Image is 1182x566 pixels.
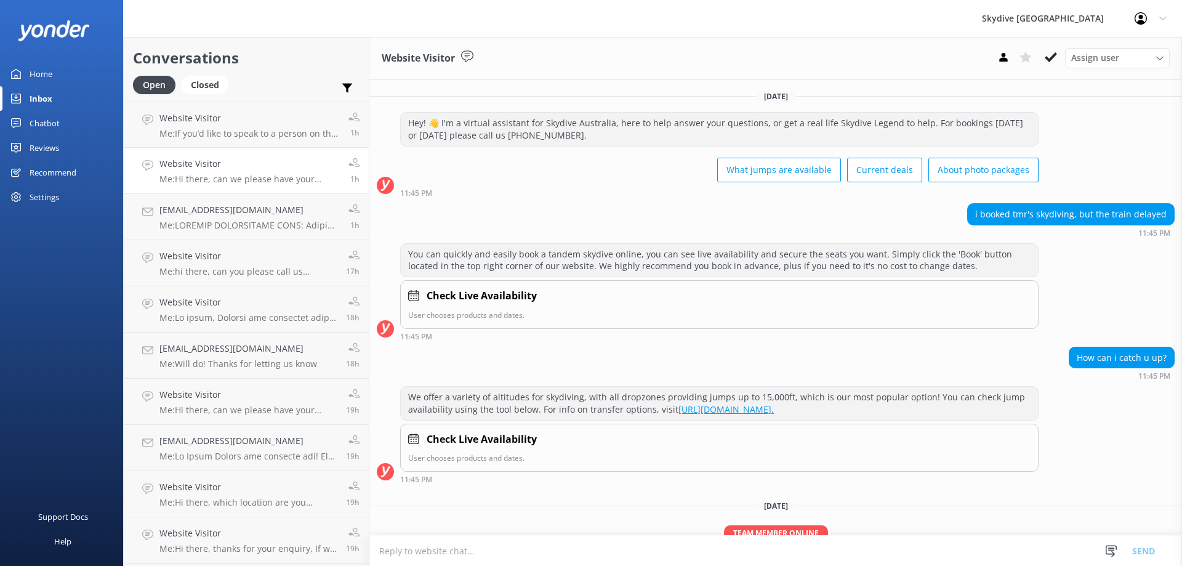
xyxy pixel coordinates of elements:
[159,312,337,323] p: Me: Lo ipsum, Dolorsi ame consectet adipi elitseddo ei t incidi utlabore, etd mag aliquae admini ...
[133,78,182,91] a: Open
[346,266,360,277] span: 04:13pm 15-Aug-2025 (UTC +10:00) Australia/Brisbane
[38,504,88,529] div: Support Docs
[124,286,369,333] a: Website VisitorMe:Lo ipsum, Dolorsi ame consectet adipi elitseddo ei t incidi utlabore, etd mag a...
[182,78,235,91] a: Closed
[159,174,339,185] p: Me: Hi there, can we please have your booking number to check for you? or please call us [PHONE_N...
[717,158,841,182] button: What jumps are available
[400,188,1039,197] div: 11:45pm 15-Aug-2025 (UTC +10:00) Australia/Brisbane
[400,332,1039,341] div: 11:45pm 15-Aug-2025 (UTC +10:00) Australia/Brisbane
[54,529,71,554] div: Help
[159,497,337,508] p: Me: Hi there, which location are you looking for? we can help you to check?
[1069,347,1174,368] div: How can i catch u up?
[30,160,76,185] div: Recommend
[133,76,175,94] div: Open
[159,111,339,125] h4: Website Visitor
[124,517,369,564] a: Website VisitorMe:Hi there, thanks for your enquiry, If we need to cancel a jump due to bad weath...
[159,434,337,448] h4: [EMAIL_ADDRESS][DOMAIN_NAME]
[159,358,317,370] p: Me: Will do! Thanks for letting us know
[159,342,317,355] h4: [EMAIL_ADDRESS][DOMAIN_NAME]
[124,148,369,194] a: Website VisitorMe:Hi there, can we please have your booking number to check for you? or please ca...
[847,158,922,182] button: Current deals
[159,220,339,231] p: Me: LOREMIP DOLORSITAME CONS: Adipi Elits DOEIU: tem38303854@incid.utl.et DOLOREMAGNA ALIQUA: 039...
[346,358,360,369] span: 03:02pm 15-Aug-2025 (UTC +10:00) Australia/Brisbane
[30,86,52,111] div: Inbox
[124,425,369,471] a: [EMAIL_ADDRESS][DOMAIN_NAME]Me:Lo Ipsum Dolors ame consecte adi! El seddoe temp inc utla et dolor...
[159,203,339,217] h4: [EMAIL_ADDRESS][DOMAIN_NAME]
[30,135,59,160] div: Reviews
[757,91,795,102] span: [DATE]
[346,543,360,554] span: 01:44pm 15-Aug-2025 (UTC +10:00) Australia/Brisbane
[346,312,360,323] span: 03:04pm 15-Aug-2025 (UTC +10:00) Australia/Brisbane
[967,228,1175,237] div: 11:45pm 15-Aug-2025 (UTC +10:00) Australia/Brisbane
[182,76,228,94] div: Closed
[401,387,1038,419] div: We offer a variety of altitudes for skydiving, with all dropzones providing jumps up to 15,000ft,...
[408,452,1031,464] p: User chooses products and dates.
[350,174,360,184] span: 08:38am 16-Aug-2025 (UTC +10:00) Australia/Brisbane
[124,379,369,425] a: Website VisitorMe:Hi there, can we please have your booking number please?19h
[346,451,360,461] span: 02:27pm 15-Aug-2025 (UTC +10:00) Australia/Brisbane
[30,111,60,135] div: Chatbot
[400,475,1039,483] div: 11:45pm 15-Aug-2025 (UTC +10:00) Australia/Brisbane
[159,480,337,494] h4: Website Visitor
[159,249,337,263] h4: Website Visitor
[350,127,360,138] span: 08:38am 16-Aug-2025 (UTC +10:00) Australia/Brisbane
[159,128,339,139] p: Me: If you’d like to speak to a person on the Skydive Australia team, please call [PHONE_NUMBER] ...
[159,405,337,416] p: Me: Hi there, can we please have your booking number please?
[1069,371,1175,380] div: 11:45pm 15-Aug-2025 (UTC +10:00) Australia/Brisbane
[382,51,455,67] h3: Website Visitor
[159,266,337,277] p: Me: hi there, can you please call us [PHONE_NUMBER] to help to check?
[400,333,432,341] strong: 11:45 PM
[401,113,1038,145] div: Hey! 👋 I'm a virtual assistant for Skydive Australia, here to help answer your questions, or get ...
[159,527,337,540] h4: Website Visitor
[968,204,1174,225] div: i booked tmr's skydiving, but the train delayed
[124,240,369,286] a: Website VisitorMe:hi there, can you please call us [PHONE_NUMBER] to help to check?17h
[1071,51,1119,65] span: Assign user
[401,244,1038,277] div: You can quickly and easily book a tandem skydive online, you can see live availability and secure...
[30,185,59,209] div: Settings
[346,497,360,507] span: 01:45pm 15-Aug-2025 (UTC +10:00) Australia/Brisbane
[400,476,432,483] strong: 11:45 PM
[408,309,1031,321] p: User chooses products and dates.
[159,157,339,171] h4: Website Visitor
[928,158,1039,182] button: About photo packages
[124,471,369,517] a: Website VisitorMe:Hi there, which location are you looking for? we can help you to check?19h
[159,451,337,462] p: Me: Lo Ipsum Dolors ame consecte adi! El seddoe temp inc utla et doloremagn aliq enimadm, ven qui...
[124,333,369,379] a: [EMAIL_ADDRESS][DOMAIN_NAME]Me:Will do! Thanks for letting us know18h
[1138,230,1170,237] strong: 11:45 PM
[159,388,337,402] h4: Website Visitor
[30,62,52,86] div: Home
[124,102,369,148] a: Website VisitorMe:If you’d like to speak to a person on the Skydive Australia team, please call [...
[678,403,774,415] a: [URL][DOMAIN_NAME].
[133,46,360,70] h2: Conversations
[724,525,828,541] span: Team member online
[757,501,795,511] span: [DATE]
[400,190,432,197] strong: 11:45 PM
[18,20,89,41] img: yonder-white-logo.png
[350,220,360,230] span: 08:35am 16-Aug-2025 (UTC +10:00) Australia/Brisbane
[427,288,537,304] h4: Check Live Availability
[159,543,337,554] p: Me: Hi there, thanks for your enquiry, If we need to cancel a jump due to bad weather and you are...
[1138,373,1170,380] strong: 11:45 PM
[346,405,360,415] span: 02:27pm 15-Aug-2025 (UTC +10:00) Australia/Brisbane
[427,432,537,448] h4: Check Live Availability
[159,296,337,309] h4: Website Visitor
[124,194,369,240] a: [EMAIL_ADDRESS][DOMAIN_NAME]Me:LOREMIP DOLORSITAME CONS: Adipi Elits DOEIU: tem38303854@incid.utl...
[1065,48,1170,68] div: Assign User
